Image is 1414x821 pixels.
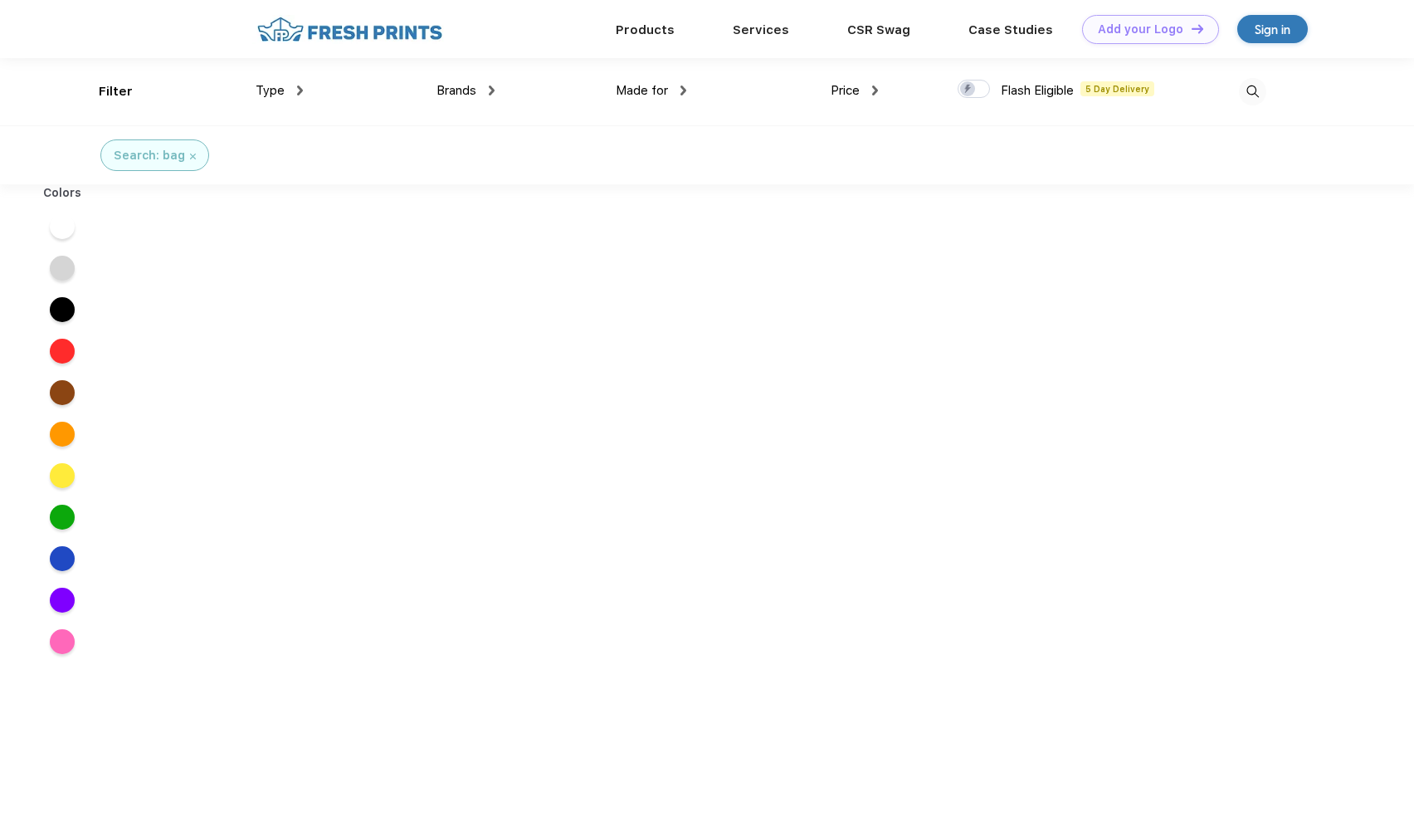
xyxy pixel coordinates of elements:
span: Price [831,83,860,98]
a: Products [616,22,675,37]
span: Brands [436,83,476,98]
span: Flash Eligible [1001,83,1074,98]
img: dropdown.png [297,86,303,95]
img: filter_cancel.svg [190,154,196,159]
span: Type [256,83,285,98]
img: dropdown.png [872,86,878,95]
img: dropdown.png [489,86,495,95]
span: Made for [616,83,668,98]
img: fo%20logo%202.webp [252,15,447,44]
img: desktop_search.svg [1239,78,1266,105]
a: CSR Swag [847,22,910,37]
div: Filter [99,82,133,101]
div: Colors [31,184,95,202]
div: Add your Logo [1098,22,1183,37]
a: Sign in [1237,15,1308,43]
a: Services [733,22,789,37]
div: Search: bag [114,147,185,164]
div: Sign in [1255,20,1290,39]
img: dropdown.png [680,86,686,95]
img: DT [1192,24,1203,33]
